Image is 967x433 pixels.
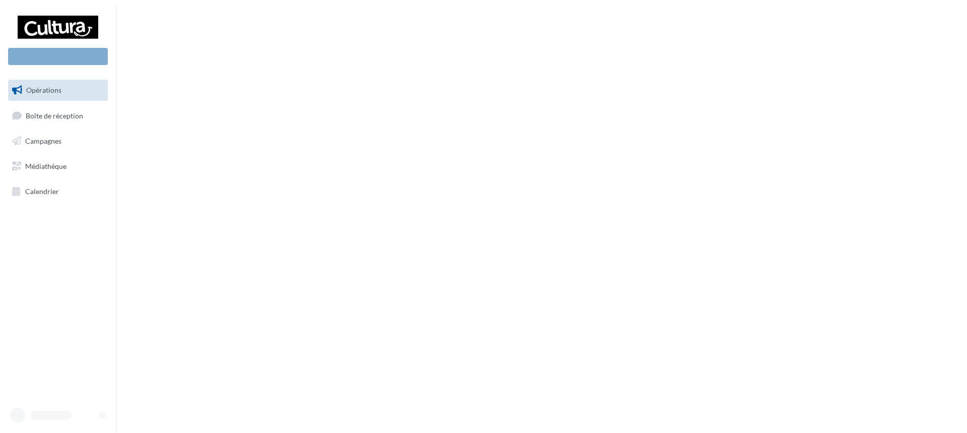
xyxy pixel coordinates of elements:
a: Calendrier [6,181,110,202]
a: Médiathèque [6,156,110,177]
a: Opérations [6,80,110,101]
span: Boîte de réception [26,111,83,119]
a: Campagnes [6,131,110,152]
span: Campagnes [25,137,61,145]
a: Boîte de réception [6,105,110,127]
span: Calendrier [25,187,59,195]
div: Nouvelle campagne [8,48,108,65]
span: Opérations [26,86,61,94]
span: Médiathèque [25,162,66,170]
